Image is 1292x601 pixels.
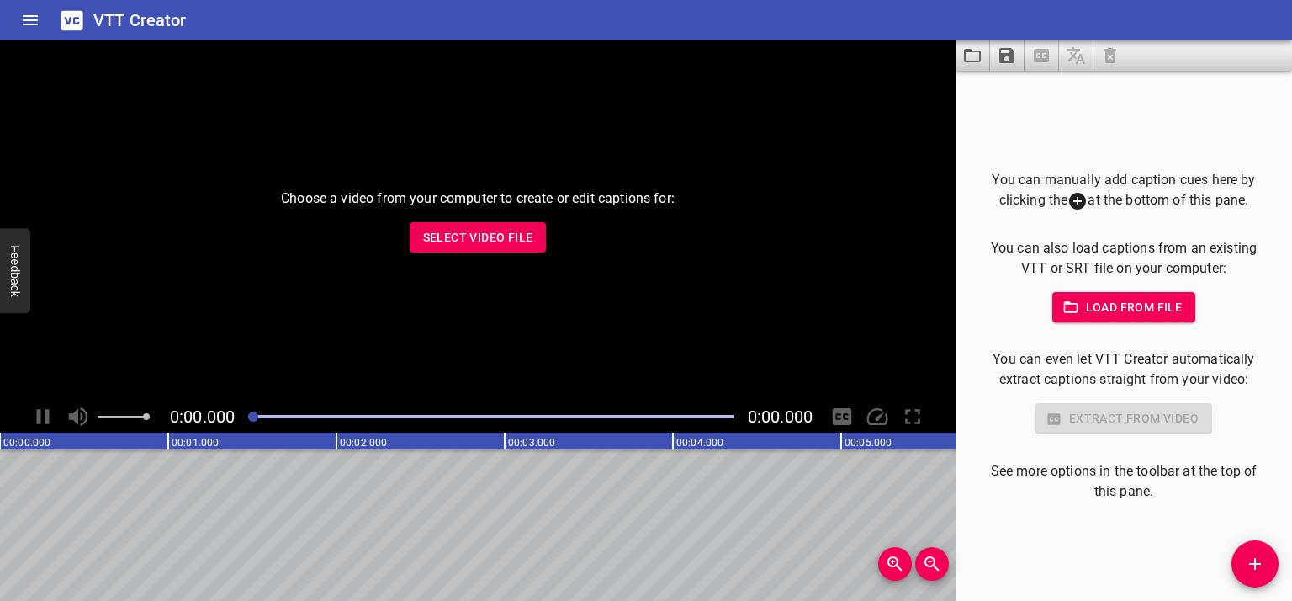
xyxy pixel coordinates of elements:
[676,437,723,449] text: 00:04.000
[962,45,982,66] svg: Load captions from file
[956,40,990,71] button: Load captions from file
[1231,540,1279,588] button: Add Cue
[340,437,387,449] text: 00:02.000
[423,227,533,248] span: Select Video File
[982,349,1265,390] p: You can even let VTT Creator automatically extract captions straight from your video:
[170,407,235,427] span: Current Time
[990,40,1025,71] button: Save captions to file
[897,401,929,433] div: Toggle Full Screen
[861,401,893,433] div: Playback Speed
[93,7,187,34] h6: VTT Creator
[748,407,813,427] span: 0:00.000
[982,403,1265,434] div: Select a video in the pane to the left to use this feature
[1066,297,1183,318] span: Load from file
[1025,40,1059,71] span: Select a video in the pane to the left, then you can automatically extract captions.
[410,222,547,253] button: Select Video File
[915,547,949,581] button: Zoom Out
[248,415,734,418] div: Play progress
[982,238,1265,279] p: You can also load captions from an existing VTT or SRT file on your computer:
[982,461,1265,502] p: See more options in the toolbar at the top of this pane.
[997,45,1017,66] svg: Save captions to file
[281,189,675,209] p: Choose a video from your computer to create or edit captions for:
[1059,40,1093,71] span: Add some captions below, then you can translate them.
[826,401,858,433] div: Hide/Show Captions
[1052,292,1196,323] button: Load from file
[508,437,555,449] text: 00:03.000
[878,547,912,581] button: Zoom In
[845,437,892,449] text: 00:05.000
[172,437,219,449] text: 00:01.000
[982,170,1265,211] p: You can manually add caption cues here by clicking the at the bottom of this pane.
[3,437,50,449] text: 00:00.000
